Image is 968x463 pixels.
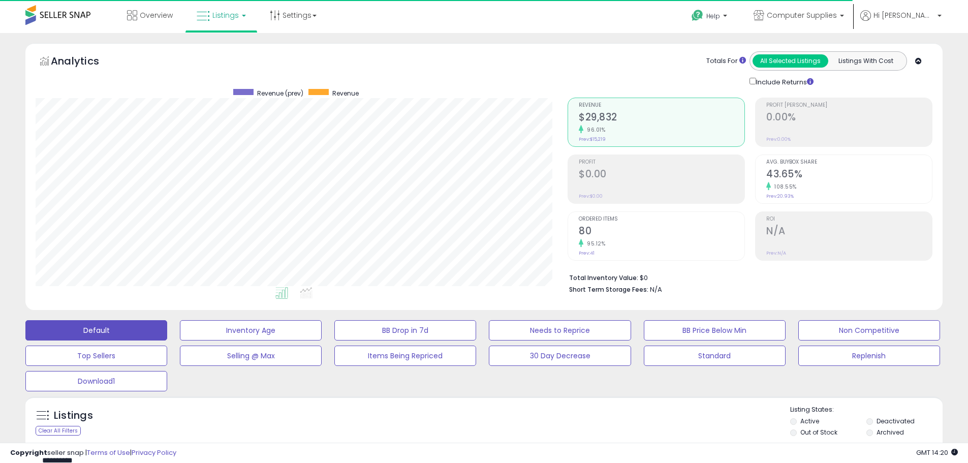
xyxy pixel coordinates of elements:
h2: $29,832 [579,111,744,125]
small: Prev: N/A [766,250,786,256]
i: Get Help [691,9,704,22]
small: 95.12% [583,240,605,248]
span: N/A [650,285,662,294]
span: Revenue [579,103,744,108]
h5: Analytics [51,54,119,71]
button: Selling @ Max [180,346,322,366]
div: Totals For [706,56,746,66]
strong: Copyright [10,448,47,457]
span: Ordered Items [579,217,744,222]
button: Listings With Cost [828,54,903,68]
h2: 80 [579,225,744,239]
a: Terms of Use [87,448,130,457]
span: Avg. Buybox Share [766,160,932,165]
span: 2025-08-14 14:20 GMT [916,448,958,457]
button: All Selected Listings [753,54,828,68]
button: Items Being Repriced [334,346,476,366]
a: Help [683,2,737,33]
button: BB Drop in 7d [334,320,476,341]
button: Download1 [25,371,167,391]
small: 108.55% [771,183,797,191]
a: Hi [PERSON_NAME] [860,10,942,33]
div: seller snap | | [10,448,176,458]
div: Include Returns [742,76,826,87]
span: Revenue [332,89,359,98]
button: Needs to Reprice [489,320,631,341]
h2: $0.00 [579,168,744,182]
small: Prev: $0.00 [579,193,603,199]
small: Prev: $15,219 [579,136,606,142]
span: Overview [140,10,173,20]
label: Deactivated [877,417,915,425]
button: Non Competitive [798,320,940,341]
span: Profit [579,160,744,165]
b: Short Term Storage Fees: [569,285,648,294]
span: Revenue (prev) [257,89,303,98]
button: 30 Day Decrease [489,346,631,366]
h2: 0.00% [766,111,932,125]
li: $0 [569,271,925,283]
h2: N/A [766,225,932,239]
label: Out of Stock [800,428,837,437]
small: Prev: 20.93% [766,193,794,199]
button: Default [25,320,167,341]
label: Active [800,417,819,425]
h5: Listings [54,409,93,423]
small: Prev: 0.00% [766,136,791,142]
small: Prev: 41 [579,250,595,256]
span: Profit [PERSON_NAME] [766,103,932,108]
div: Clear All Filters [36,426,81,436]
small: 96.01% [583,126,605,134]
button: Replenish [798,346,940,366]
button: Top Sellers [25,346,167,366]
button: Standard [644,346,786,366]
button: BB Price Below Min [644,320,786,341]
span: Help [706,12,720,20]
span: Hi [PERSON_NAME] [873,10,934,20]
span: Computer Supplies [767,10,837,20]
p: Listing States: [790,405,943,415]
span: Listings [212,10,239,20]
button: Inventory Age [180,320,322,341]
a: Privacy Policy [132,448,176,457]
label: Archived [877,428,904,437]
span: ROI [766,217,932,222]
b: Total Inventory Value: [569,273,638,282]
h2: 43.65% [766,168,932,182]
